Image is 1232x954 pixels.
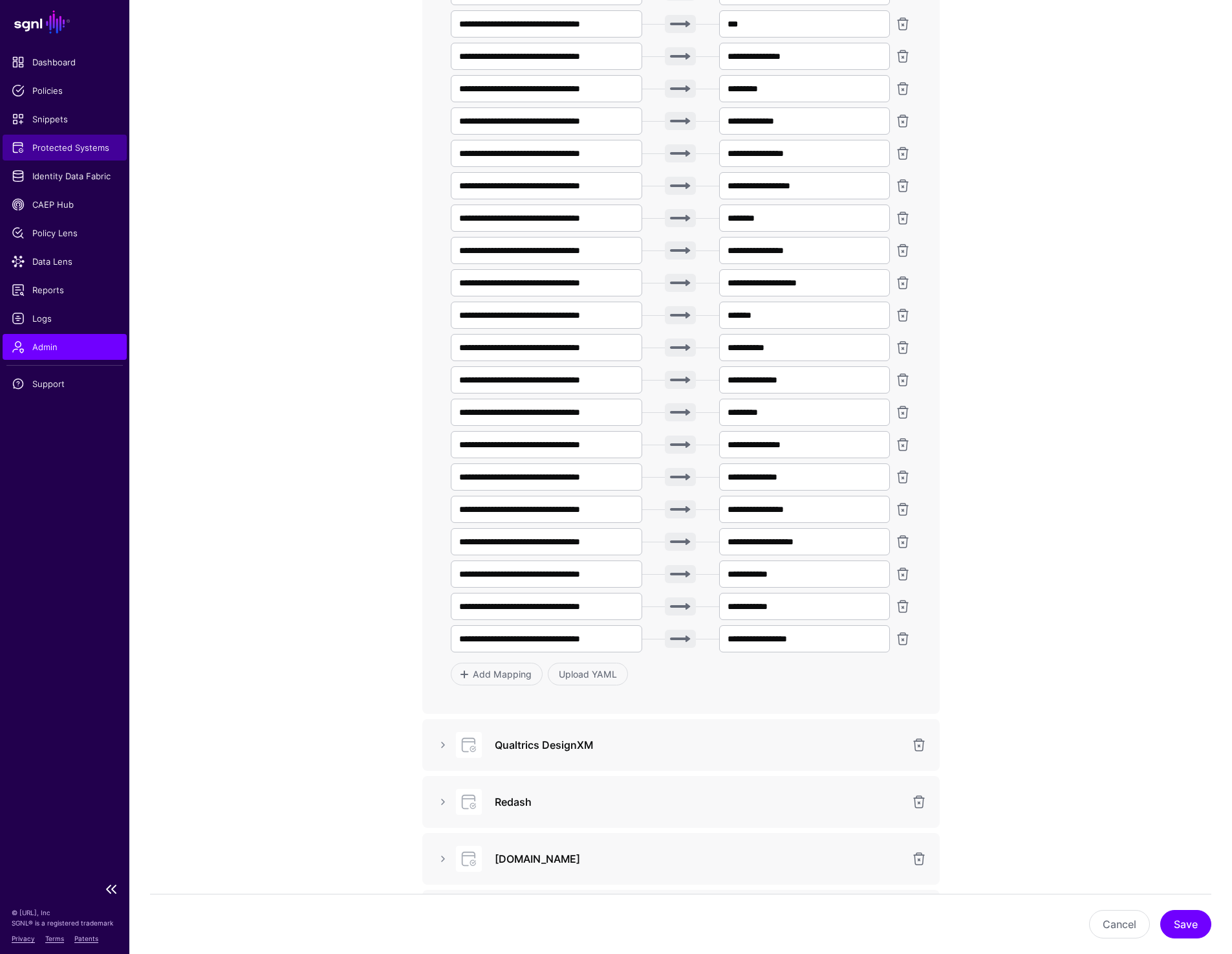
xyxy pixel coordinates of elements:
[3,78,127,104] a: Policies
[548,663,628,685] a: Upload YAML
[3,277,127,303] a: Reports
[1089,910,1150,938] button: Cancel
[12,283,118,296] span: Reports
[12,918,118,928] p: SGNL® is a registered trademark
[12,907,118,918] p: © [URL], Inc
[3,192,127,217] a: CAEP Hub
[12,56,118,69] span: Dashboard
[3,135,127,161] a: Protected Systems
[3,305,127,331] a: Logs
[495,794,903,810] h3: Redash
[12,340,118,353] span: Admin
[12,377,118,390] span: Support
[12,227,118,239] span: Policy Lens
[1160,910,1211,938] button: Save
[3,49,127,75] a: Dashboard
[12,113,118,126] span: Snippets
[12,255,118,268] span: Data Lens
[45,935,64,942] a: Terms
[3,334,127,360] a: Admin
[12,935,35,942] a: Privacy
[12,170,118,183] span: Identity Data Fabric
[12,312,118,325] span: Logs
[3,106,127,132] a: Snippets
[495,737,903,753] h3: Qualtrics DesignXM
[3,249,127,274] a: Data Lens
[12,198,118,211] span: CAEP Hub
[3,163,127,189] a: Identity Data Fabric
[12,84,118,97] span: Policies
[3,220,127,246] a: Policy Lens
[471,667,533,681] span: Add Mapping
[495,851,903,867] h3: [DOMAIN_NAME]
[74,935,98,942] a: Patents
[12,141,118,154] span: Protected Systems
[8,8,122,36] a: SGNL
